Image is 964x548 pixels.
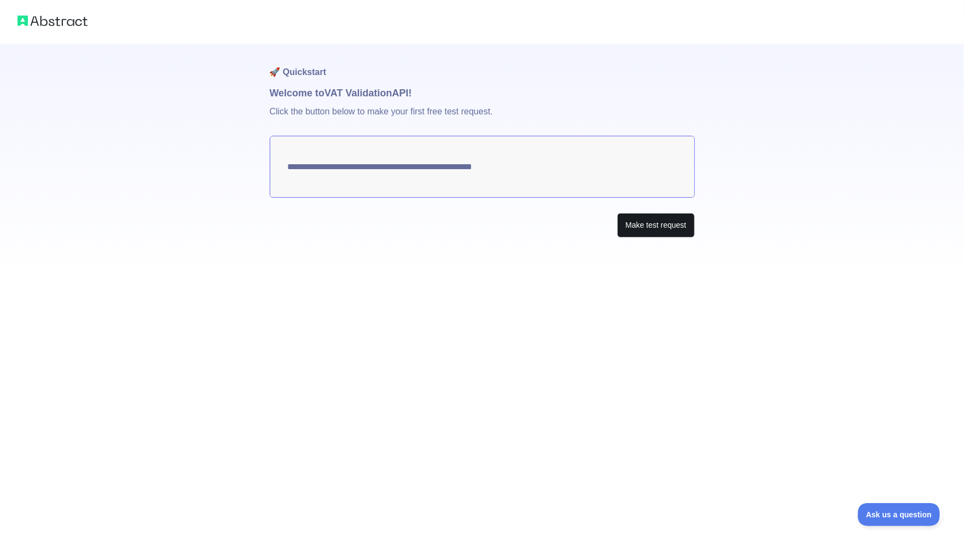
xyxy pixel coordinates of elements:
[270,44,695,85] h1: 🚀 Quickstart
[18,13,88,28] img: Abstract logo
[617,213,694,238] button: Make test request
[858,503,942,526] iframe: Toggle Customer Support
[270,101,695,136] p: Click the button below to make your first free test request.
[270,85,695,101] h1: Welcome to VAT Validation API!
